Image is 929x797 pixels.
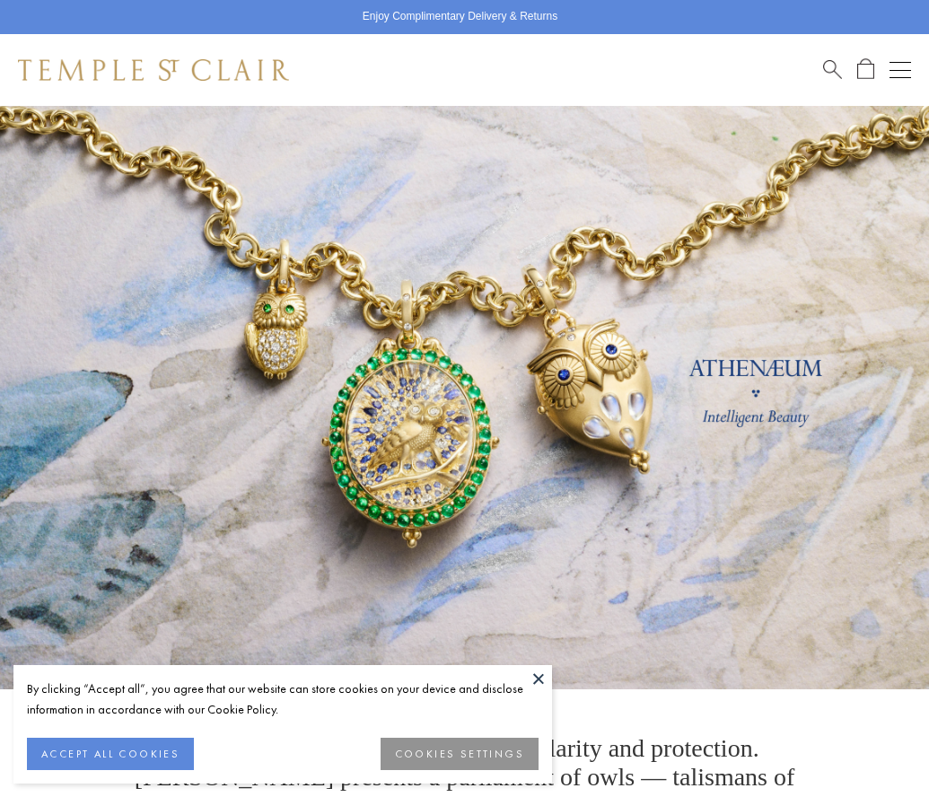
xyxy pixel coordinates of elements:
button: COOKIES SETTINGS [381,738,539,770]
a: Open Shopping Bag [857,58,874,81]
p: Enjoy Complimentary Delivery & Returns [363,8,557,26]
a: Search [823,58,842,81]
button: ACCEPT ALL COOKIES [27,738,194,770]
div: By clicking “Accept all”, you agree that our website can store cookies on your device and disclos... [27,679,539,720]
img: Temple St. Clair [18,59,289,81]
button: Open navigation [890,59,911,81]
